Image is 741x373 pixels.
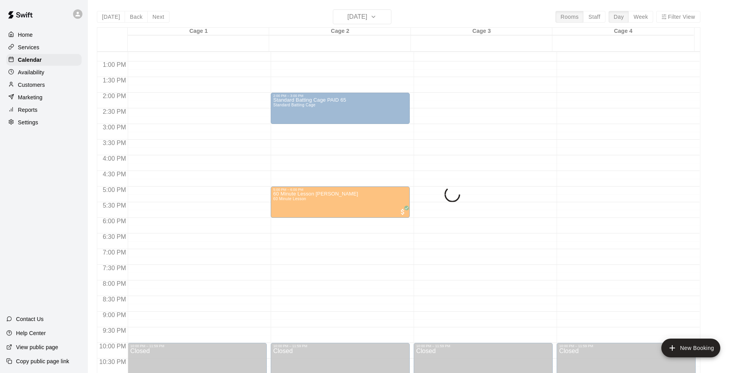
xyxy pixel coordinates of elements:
[101,77,128,84] span: 1:30 PM
[273,188,407,192] div: 5:00 PM – 6:00 PM
[101,327,128,334] span: 9:30 PM
[6,54,82,66] a: Calendar
[101,93,128,99] span: 2:00 PM
[101,186,128,193] span: 5:00 PM
[559,344,693,348] div: 10:00 PM – 11:59 PM
[128,28,269,35] div: Cage 1
[271,186,410,218] div: 5:00 PM – 6:00 PM: 60 Minute Lesson mike p
[101,171,128,178] span: 4:30 PM
[6,79,82,91] a: Customers
[271,93,410,124] div: 2:00 PM – 3:00 PM: Standard Batting Cage PAID 65
[97,359,128,365] span: 10:30 PM
[18,43,39,51] p: Services
[16,315,44,323] p: Contact Us
[101,124,128,131] span: 3:00 PM
[416,344,550,348] div: 10:00 PM – 11:59 PM
[18,106,37,114] p: Reports
[18,118,38,126] p: Settings
[101,312,128,318] span: 9:00 PM
[269,28,411,35] div: Cage 2
[6,66,82,78] a: Availability
[130,344,264,348] div: 10:00 PM – 11:59 PM
[661,339,720,357] button: add
[101,265,128,271] span: 7:30 PM
[97,343,128,350] span: 10:00 PM
[101,140,128,146] span: 3:30 PM
[18,93,43,101] p: Marketing
[101,233,128,240] span: 6:30 PM
[101,249,128,256] span: 7:00 PM
[18,56,42,64] p: Calendar
[101,280,128,287] span: 8:00 PM
[6,91,82,103] a: Marketing
[16,357,69,365] p: Copy public page link
[16,343,58,351] p: View public page
[552,28,694,35] div: Cage 4
[273,94,407,98] div: 2:00 PM – 3:00 PM
[18,31,33,39] p: Home
[18,68,45,76] p: Availability
[101,202,128,209] span: 5:30 PM
[273,103,315,107] span: Standard Batting Cage
[6,104,82,116] a: Reports
[6,117,82,128] a: Settings
[101,218,128,224] span: 6:00 PM
[6,41,82,53] a: Services
[101,108,128,115] span: 2:30 PM
[18,81,45,89] p: Customers
[399,208,407,216] span: All customers have paid
[101,61,128,68] span: 1:00 PM
[411,28,552,35] div: Cage 3
[273,344,407,348] div: 10:00 PM – 11:59 PM
[16,329,46,337] p: Help Center
[273,197,306,201] span: 60 Minute Lesson
[101,296,128,303] span: 8:30 PM
[101,155,128,162] span: 4:00 PM
[6,29,82,41] a: Home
